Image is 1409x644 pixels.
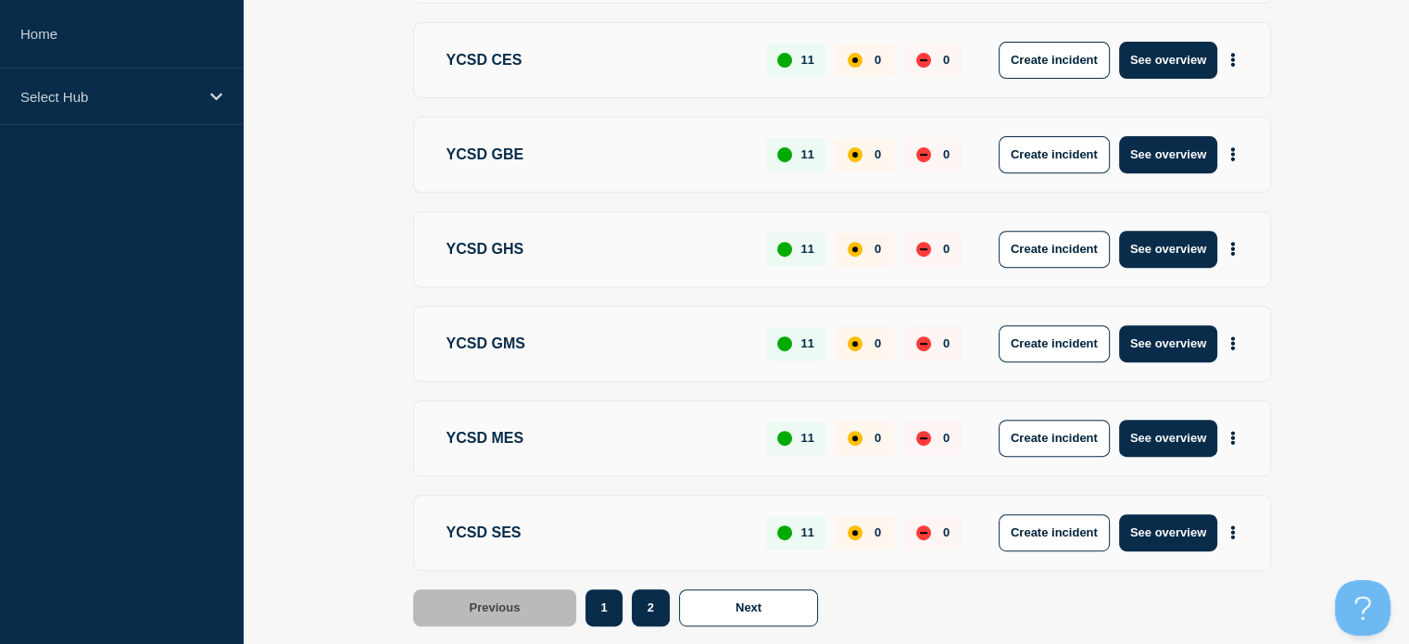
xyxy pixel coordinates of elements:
[999,325,1110,362] button: Create incident
[1221,421,1245,455] button: More actions
[800,147,813,161] p: 11
[1221,326,1245,360] button: More actions
[874,525,881,539] p: 0
[943,431,950,445] p: 0
[1119,42,1217,79] button: See overview
[874,431,881,445] p: 0
[999,420,1110,457] button: Create incident
[848,525,862,540] div: affected
[585,589,622,626] button: 1
[848,53,862,68] div: affected
[943,53,950,67] p: 0
[999,42,1110,79] button: Create incident
[439,420,746,457] p: YCSD MES
[916,242,931,257] div: down
[848,242,862,257] div: affected
[1335,580,1390,636] iframe: Help Scout Beacon - Open
[800,525,813,539] p: 11
[874,336,881,350] p: 0
[1119,136,1217,173] button: See overview
[20,89,198,105] p: Select Hub
[848,147,862,162] div: affected
[1119,420,1217,457] button: See overview
[1221,137,1245,171] button: More actions
[777,525,792,540] div: up
[470,600,521,614] span: Previous
[800,336,813,350] p: 11
[1119,325,1217,362] button: See overview
[874,242,881,256] p: 0
[439,42,746,79] p: YCSD CES
[679,589,818,626] button: Next
[800,242,813,256] p: 11
[777,242,792,257] div: up
[800,431,813,445] p: 11
[874,53,881,67] p: 0
[439,325,746,362] p: YCSD GMS
[999,231,1110,268] button: Create incident
[800,53,813,67] p: 11
[777,336,792,351] div: up
[777,53,792,68] div: up
[736,600,761,614] span: Next
[874,147,881,161] p: 0
[1221,515,1245,549] button: More actions
[916,53,931,68] div: down
[1119,514,1217,551] button: See overview
[777,147,792,162] div: up
[439,136,746,173] p: YCSD GBE
[943,147,950,161] p: 0
[439,514,746,551] p: YCSD SES
[916,336,931,351] div: down
[999,136,1110,173] button: Create incident
[1221,232,1245,266] button: More actions
[777,431,792,446] div: up
[999,514,1110,551] button: Create incident
[1221,43,1245,77] button: More actions
[848,431,862,446] div: affected
[632,589,670,626] button: 2
[943,525,950,539] p: 0
[848,336,862,351] div: affected
[916,431,931,446] div: down
[1119,231,1217,268] button: See overview
[943,336,950,350] p: 0
[413,589,577,626] button: Previous
[439,231,746,268] p: YCSD GHS
[943,242,950,256] p: 0
[916,525,931,540] div: down
[916,147,931,162] div: down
